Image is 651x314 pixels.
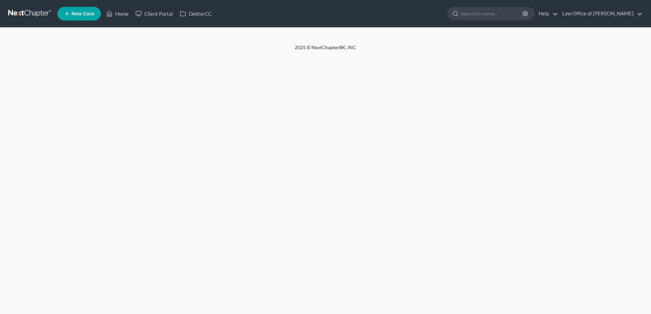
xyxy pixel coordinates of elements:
a: Law Office of [PERSON_NAME] [559,8,642,20]
div: 2025 © NextChapterBK, INC [131,44,520,56]
a: Help [535,8,558,20]
a: Home [103,8,132,20]
input: Search by name... [461,7,523,20]
a: DebtorCC [176,8,215,20]
span: New Case [71,11,94,16]
a: Client Portal [132,8,176,20]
